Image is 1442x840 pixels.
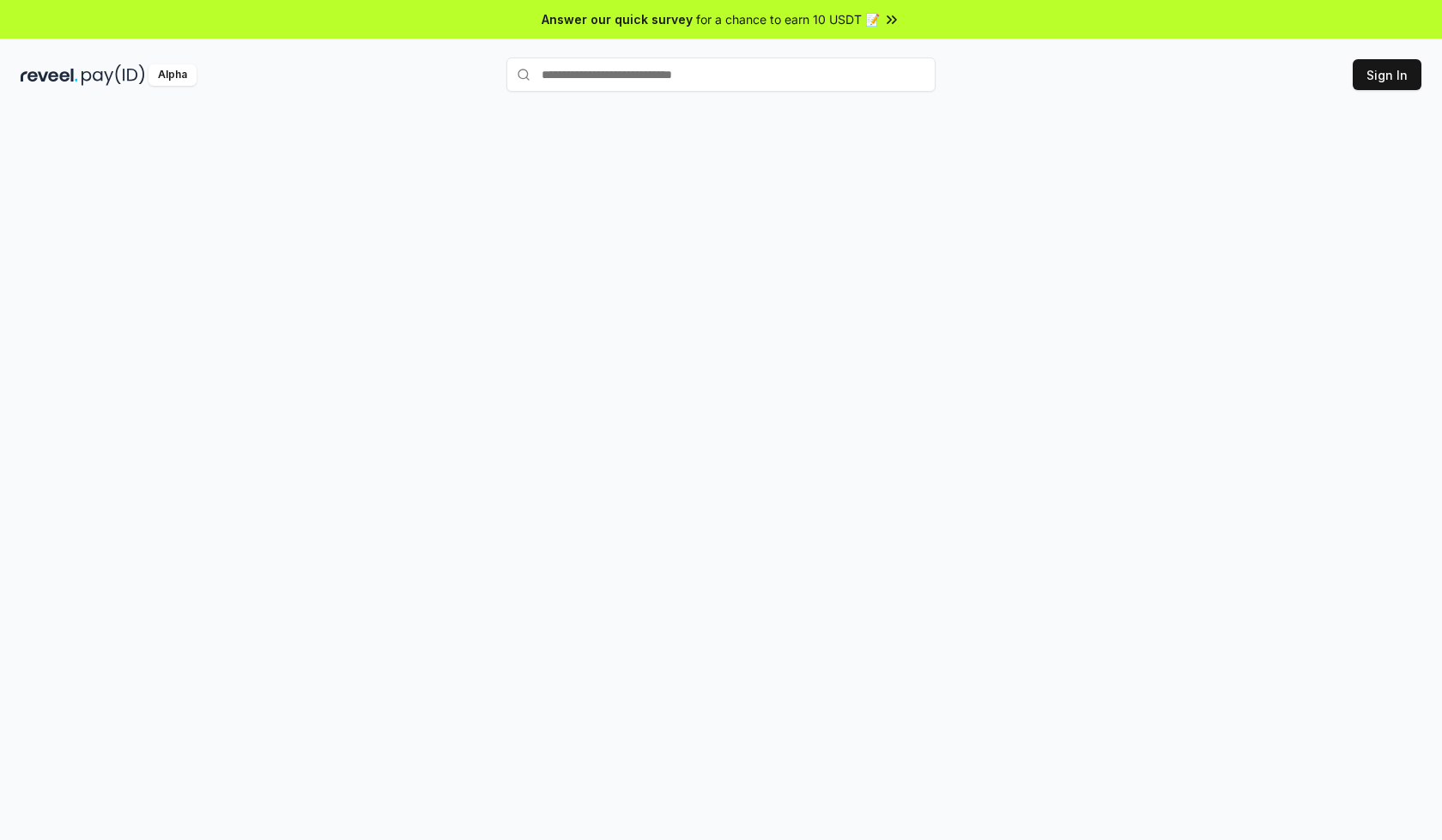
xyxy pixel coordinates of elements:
[542,10,693,28] span: Answer our quick survey
[696,10,880,28] span: for a chance to earn 10 USDT 📝
[21,64,78,86] img: reveel_dark
[148,64,197,86] div: Alpha
[82,64,145,86] img: pay_id
[1353,59,1421,90] button: Sign In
